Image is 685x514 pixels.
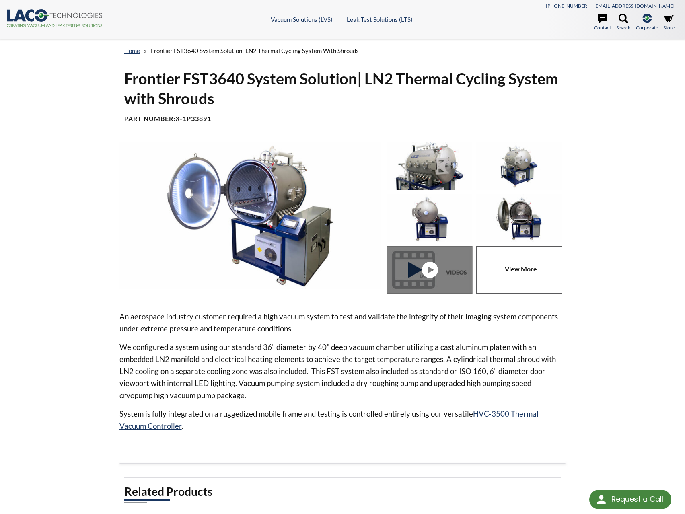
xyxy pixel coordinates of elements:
div: Request a Call [589,490,671,509]
a: Contact [594,14,611,31]
img: round button [595,493,608,506]
img: Thermal Cycling System (TVAC), angled view, door open [119,142,381,289]
a: [EMAIL_ADDRESS][DOMAIN_NAME] [594,3,675,9]
p: System is fully integrated on a ruggedized mobile frame and testing is controlled entirely using ... [119,408,566,432]
a: Search [616,14,631,31]
h1: Frontier FST3640 System Solution| LN2 Thermal Cycling System with Shrouds [124,69,561,109]
a: Thermal Cycling System (TVAC) - Front View [387,246,476,294]
div: Request a Call [611,490,663,508]
p: An aerospace industry customer required a high vacuum system to test and validate the integrity o... [119,310,566,335]
img: Thermal Cycling System (TVAC) - Isometric View [476,142,562,190]
h4: Part Number: [124,115,561,123]
b: X-1P33891 [175,115,211,122]
img: Thermal Cycling System (TVAC), port view [387,142,472,190]
div: » [124,39,561,62]
a: Vacuum Solutions (LVS) [271,16,333,23]
h2: Related Products [124,484,561,499]
a: [PHONE_NUMBER] [546,3,589,9]
img: Thermal Cycling System (TVAC), front view, door open [476,194,562,242]
span: Frontier FST3640 System Solution| LN2 Thermal Cycling System with Shrouds [151,47,359,54]
a: Leak Test Solutions (LTS) [347,16,413,23]
span: Corporate [636,24,658,31]
p: We configured a system using our standard 36" diameter by 40" deep vacuum chamber utilizing a cas... [119,341,566,401]
a: home [124,47,140,54]
img: Thermal Cycling System (TVAC) - Front View [387,194,472,242]
a: Store [663,14,675,31]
